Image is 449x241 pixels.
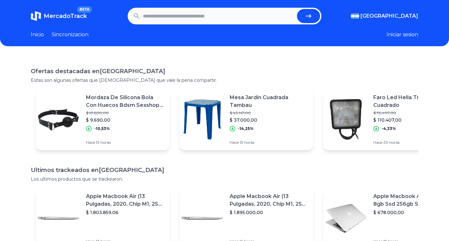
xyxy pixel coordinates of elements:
img: Featured image [180,196,224,241]
button: [GEOGRAPHIC_DATA] [351,12,418,20]
img: Featured image [323,97,368,142]
p: $ 43.147,00 [230,110,308,116]
p: $ 37.000,00 [230,117,308,123]
p: Estas son algunas ofertas que [DEMOGRAPHIC_DATA] que vale la pena compartir. [31,77,418,83]
img: Argentina [351,13,359,19]
a: Featured imageMordaza De Silicona Bola Con Huecos Bdsm Sexshop Adultos$ 10.830,00$ 9.690,00-10,53... [36,89,169,150]
img: MercadoTrack [31,11,41,21]
h1: Ofertas destacadas en [GEOGRAPHIC_DATA] [31,67,418,76]
a: MercadoTrackBETA [31,11,87,21]
p: $ 9.690,00 [86,117,164,123]
span: BETA [77,6,92,13]
p: -4,33% [382,126,396,131]
p: Los ultimos productos que se trackearon. [31,176,418,182]
p: Apple Macbook Air (13 Pulgadas, 2020, Chip M1, 256 Gb De Ssd, 8 Gb De Ram) - Plata [230,193,308,208]
a: Featured imageMesa Jardín Cuadrada Tambau$ 43.147,00$ 37.000,00-14,25%Hace 13 horas [180,89,313,150]
p: Hace 13 horas [230,140,308,145]
img: Featured image [180,97,224,142]
span: [GEOGRAPHIC_DATA] [360,12,418,20]
p: Mesa Jardín Cuadrada Tambau [230,94,308,109]
p: $ 1.895.000,00 [230,209,308,216]
p: $ 10.830,00 [86,110,164,116]
button: Iniciar sesion [386,31,418,39]
p: Hace 13 horas [86,140,164,145]
p: $ 1.803.859,06 [86,209,164,216]
span: MercadoTrack [44,13,87,20]
a: Inicio [31,31,44,39]
p: -14,25% [238,126,254,131]
p: -10,53% [94,126,110,131]
img: Featured image [36,97,81,142]
p: Apple Macbook Air (13 Pulgadas, 2020, Chip M1, 256 Gb De Ssd, 8 Gb De Ram) - Plata [86,193,164,208]
p: Mordaza De Silicona Bola Con Huecos Bdsm Sexshop Adultos [86,94,164,109]
h1: Ultimos trackeados en [GEOGRAPHIC_DATA] [31,166,418,175]
img: Featured image [36,196,81,241]
img: Featured image [323,196,368,241]
a: Sincronizacion [52,31,89,39]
